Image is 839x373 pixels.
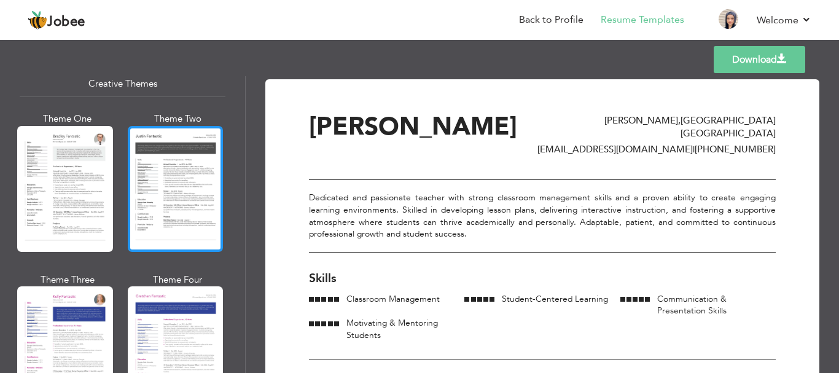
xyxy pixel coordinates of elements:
a: Jobee [28,10,85,30]
a: Welcome [757,13,811,28]
div: Creative Themes [20,71,225,97]
span: , [678,114,681,127]
div: Theme Four [130,273,226,286]
span: Jobee [47,15,85,29]
span: [PERSON_NAME] [309,109,517,144]
img: jobee.io [28,10,47,30]
div: Skills [309,270,776,287]
span: [PHONE_NUMBER] [695,143,776,155]
span: [EMAIL_ADDRESS][DOMAIN_NAME] [537,143,693,155]
img: Profile Img [719,9,738,29]
a: Back to Profile [519,13,583,27]
span: | [693,143,695,155]
span: [PERSON_NAME] [GEOGRAPHIC_DATA] [GEOGRAPHIC_DATA] [604,114,776,139]
span: Motivating & Mentoring Students [346,317,438,341]
div: Theme Two [130,112,226,125]
span: Classroom Management [346,293,440,305]
div: Theme Three [20,273,115,286]
a: Download [714,46,805,73]
div: Dedicated and passionate teacher with strong classroom management skills and a proven ability to ... [309,179,776,253]
span: Student-Centered Learning [502,293,608,305]
div: Theme One [20,112,115,125]
a: Resume Templates [601,13,684,27]
span: Communication & Presentation Skills [657,293,727,317]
